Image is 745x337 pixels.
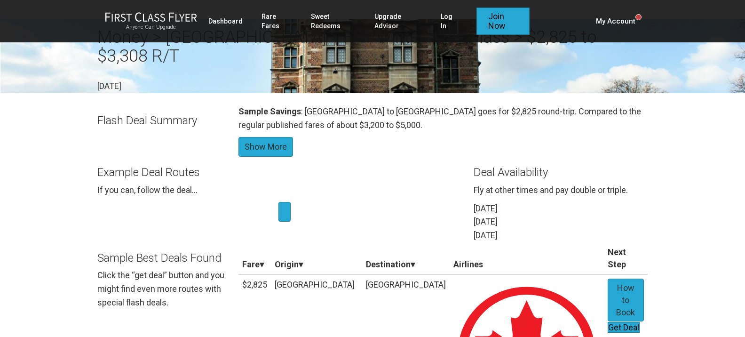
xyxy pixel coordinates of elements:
[311,8,356,34] a: Sweet Redeems
[299,259,303,269] span: ▾
[97,28,648,65] h2: Money > [GEOGRAPHIC_DATA] > Fall/Winter > Biz Class > $2,825 to $3,308 R/T
[105,24,197,31] small: Anyone Can Upgrade
[604,242,648,274] th: Next Step
[596,16,635,27] span: My Account
[450,242,604,274] th: Airlines
[474,202,498,216] td: [DATE]
[411,259,415,269] span: ▾
[97,114,224,127] h3: Flash Deal Summary
[97,204,185,215] span: [GEOGRAPHIC_DATA]
[101,205,117,213] span: From
[374,8,422,34] a: Upgrade Advisor
[105,12,197,22] img: First Class Flyer
[97,184,460,197] div: If you can, follow the deal…
[262,8,292,34] a: Rare Fares
[474,184,648,197] div: Fly at other times and pay double or triple.
[278,202,291,222] button: Invert Route Direction
[271,242,362,274] th: Origin
[238,105,648,132] p: : [GEOGRAPHIC_DATA] to [GEOGRAPHIC_DATA] goes for $2,825 round-trip. Compared to the regular publ...
[105,12,197,31] a: First Class FlyerAnyone Can Upgrade
[366,280,446,289] span: [GEOGRAPHIC_DATA]
[242,280,267,289] span: $2,825
[97,166,200,179] span: Example Deal Routes
[238,137,293,157] button: Show More
[476,8,530,35] a: Join Now
[97,269,224,309] div: Click the “get deal” button and you might find even more routes with special flash deals.
[608,322,640,333] a: Get Deal
[474,229,498,242] td: [DATE]
[608,279,644,321] button: How to Book
[441,8,458,34] a: Log In
[474,215,498,229] td: [DATE]
[208,13,243,30] a: Dashboard
[596,16,640,27] button: My Account
[97,81,121,91] time: [DATE]
[474,166,548,179] span: Deal Availability
[97,224,176,235] span: [GEOGRAPHIC_DATA]
[275,280,355,289] span: [GEOGRAPHIC_DATA]
[97,252,224,264] h3: Sample Best Deals Found
[238,242,271,274] th: Fare
[238,106,301,116] strong: Sample Savings
[101,225,108,233] span: To
[260,259,264,269] span: ▾
[362,242,450,274] th: Destination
